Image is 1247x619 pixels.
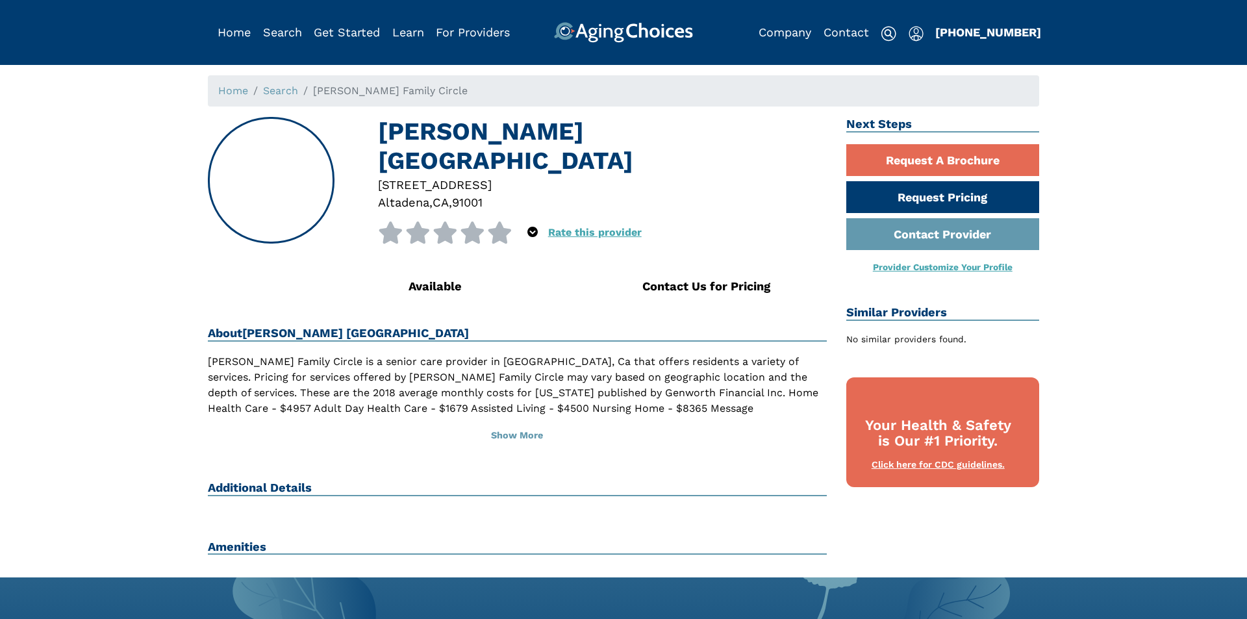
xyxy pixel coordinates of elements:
[378,117,827,176] h1: [PERSON_NAME] [GEOGRAPHIC_DATA]
[313,84,468,97] span: [PERSON_NAME] Family Circle
[378,176,827,194] div: [STREET_ADDRESS]
[263,22,302,43] div: Popover trigger
[846,144,1040,176] a: Request A Brochure
[208,481,827,496] h2: Additional Details
[873,262,1013,272] a: Provider Customize Your Profile
[935,25,1041,39] a: [PHONE_NUMBER]
[392,25,424,39] a: Learn
[433,196,449,209] span: CA
[527,221,538,244] div: Popover trigger
[909,22,924,43] div: Popover trigger
[859,459,1018,472] div: Click here for CDC guidelines.
[314,25,380,39] a: Get Started
[846,181,1040,213] a: Request Pricing
[642,277,827,295] div: Contact Us for Pricing
[208,540,827,555] h2: Amenities
[759,25,811,39] a: Company
[208,422,827,450] button: Show More
[409,277,593,295] div: Available
[846,305,1040,321] h2: Similar Providers
[846,218,1040,250] a: Contact Provider
[824,25,869,39] a: Contact
[429,196,433,209] span: ,
[263,84,298,97] a: Search
[436,25,510,39] a: For Providers
[548,226,642,238] a: Rate this provider
[449,196,452,209] span: ,
[554,22,693,43] img: AgingChoices
[452,194,483,211] div: 91001
[846,117,1040,133] h2: Next Steps
[218,25,251,39] a: Home
[208,354,827,432] p: [PERSON_NAME] Family Circle is a senior care provider in [GEOGRAPHIC_DATA], Ca that offers reside...
[208,326,827,342] h2: About [PERSON_NAME] [GEOGRAPHIC_DATA]
[208,75,1039,107] nav: breadcrumb
[859,418,1018,450] div: Your Health & Safety is Our #1 Priority.
[881,26,896,42] img: search-icon.svg
[909,26,924,42] img: user-icon.svg
[378,196,429,209] span: Altadena
[846,333,1040,346] div: No similar providers found.
[263,25,302,39] a: Search
[218,84,248,97] a: Home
